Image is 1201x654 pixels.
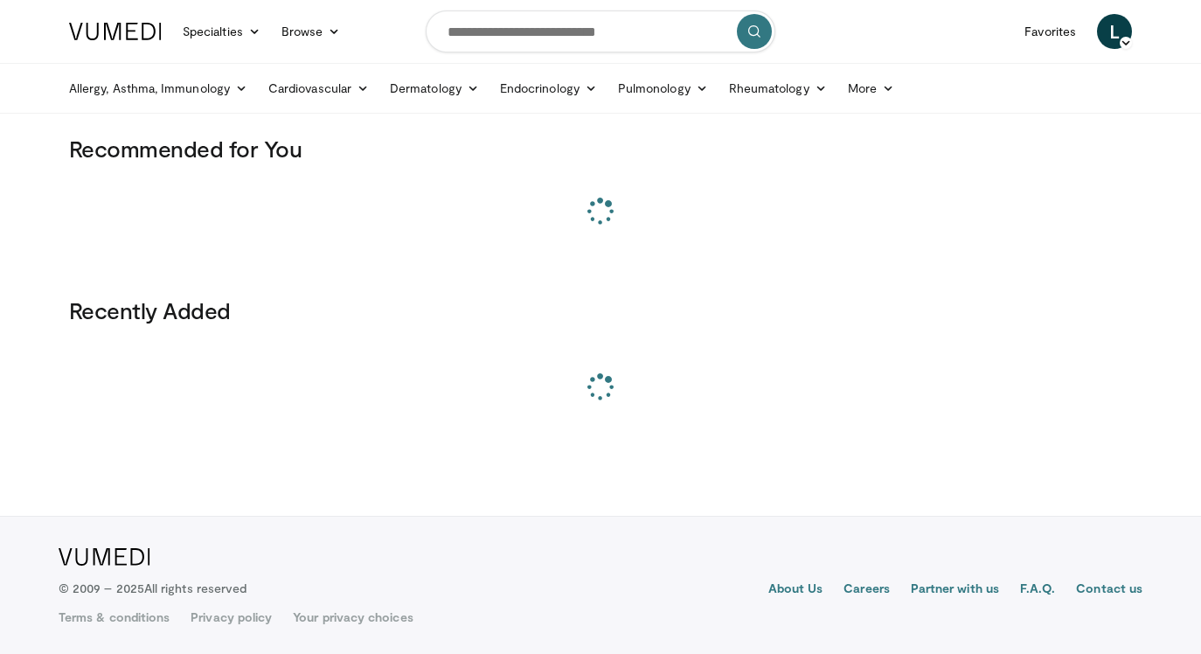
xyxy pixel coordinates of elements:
a: Specialties [172,14,271,49]
a: Privacy policy [191,609,272,626]
span: All rights reserved [144,581,246,595]
a: Your privacy choices [293,609,413,626]
a: Terms & conditions [59,609,170,626]
a: Endocrinology [489,71,607,106]
input: Search topics, interventions [426,10,775,52]
a: Favorites [1014,14,1086,49]
a: Allergy, Asthma, Immunology [59,71,258,106]
h3: Recommended for You [69,135,1132,163]
a: Partner with us [911,580,999,601]
p: © 2009 – 2025 [59,580,246,597]
a: F.A.Q. [1020,580,1055,601]
a: More [837,71,905,106]
h3: Recently Added [69,296,1132,324]
img: VuMedi Logo [59,548,150,566]
a: Careers [843,580,890,601]
a: Pulmonology [607,71,719,106]
img: VuMedi Logo [69,23,162,40]
a: L [1097,14,1132,49]
a: Cardiovascular [258,71,379,106]
a: Rheumatology [719,71,837,106]
a: Dermatology [379,71,489,106]
a: Browse [271,14,351,49]
a: Contact us [1076,580,1142,601]
a: About Us [768,580,823,601]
